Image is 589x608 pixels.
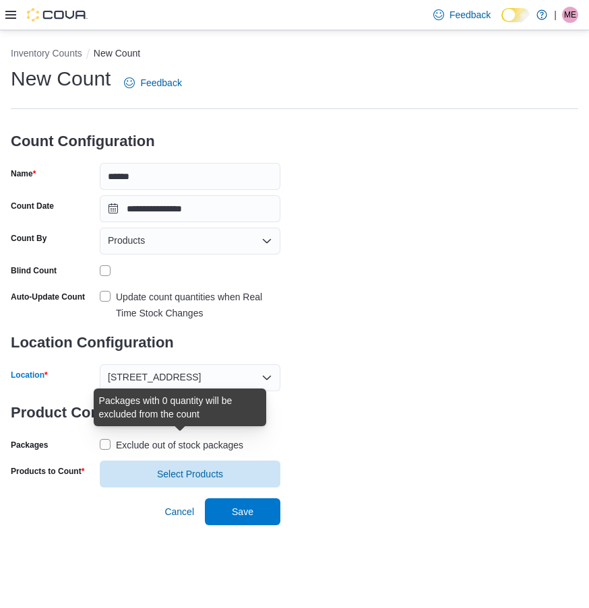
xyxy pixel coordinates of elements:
[501,8,530,22] input: Dark Mode
[100,461,280,487] button: Select Products
[11,265,57,276] div: Blind Count
[501,22,502,23] span: Dark Mode
[11,46,578,63] nav: An example of EuiBreadcrumbs
[94,48,140,59] button: New Count
[449,8,491,22] span: Feedback
[140,76,181,90] span: Feedback
[11,65,111,92] h1: New Count
[100,195,280,222] input: Press the down key to open a popover containing a calendar.
[11,233,46,244] label: Count By
[11,120,280,163] h3: Count Configuration
[232,505,253,518] span: Save
[99,394,261,421] div: Packages with 0 quantity will be excluded from the count
[205,498,280,525] button: Save
[116,437,243,453] div: Exclude out of stock packages
[11,440,48,450] label: Packages
[11,201,54,211] label: Count Date
[11,391,280,434] h3: Product Configuration
[562,7,578,23] div: Matthew Edgett
[11,48,82,59] button: Inventory Counts
[261,372,272,383] button: Open list of options
[428,1,496,28] a: Feedback
[564,7,576,23] span: ME
[159,498,199,525] button: Cancel
[261,236,272,246] button: Open list of options
[108,232,145,248] span: Products
[27,8,88,22] img: Cova
[11,466,84,477] label: Products to Count
[164,505,194,518] span: Cancel
[157,467,223,481] span: Select Products
[119,69,187,96] a: Feedback
[11,321,280,364] h3: Location Configuration
[11,292,85,302] label: Auto-Update Count
[11,370,48,380] label: Location
[108,369,201,385] span: [STREET_ADDRESS]
[11,168,36,179] label: Name
[554,7,557,23] p: |
[116,289,280,321] div: Update count quantities when Real Time Stock Changes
